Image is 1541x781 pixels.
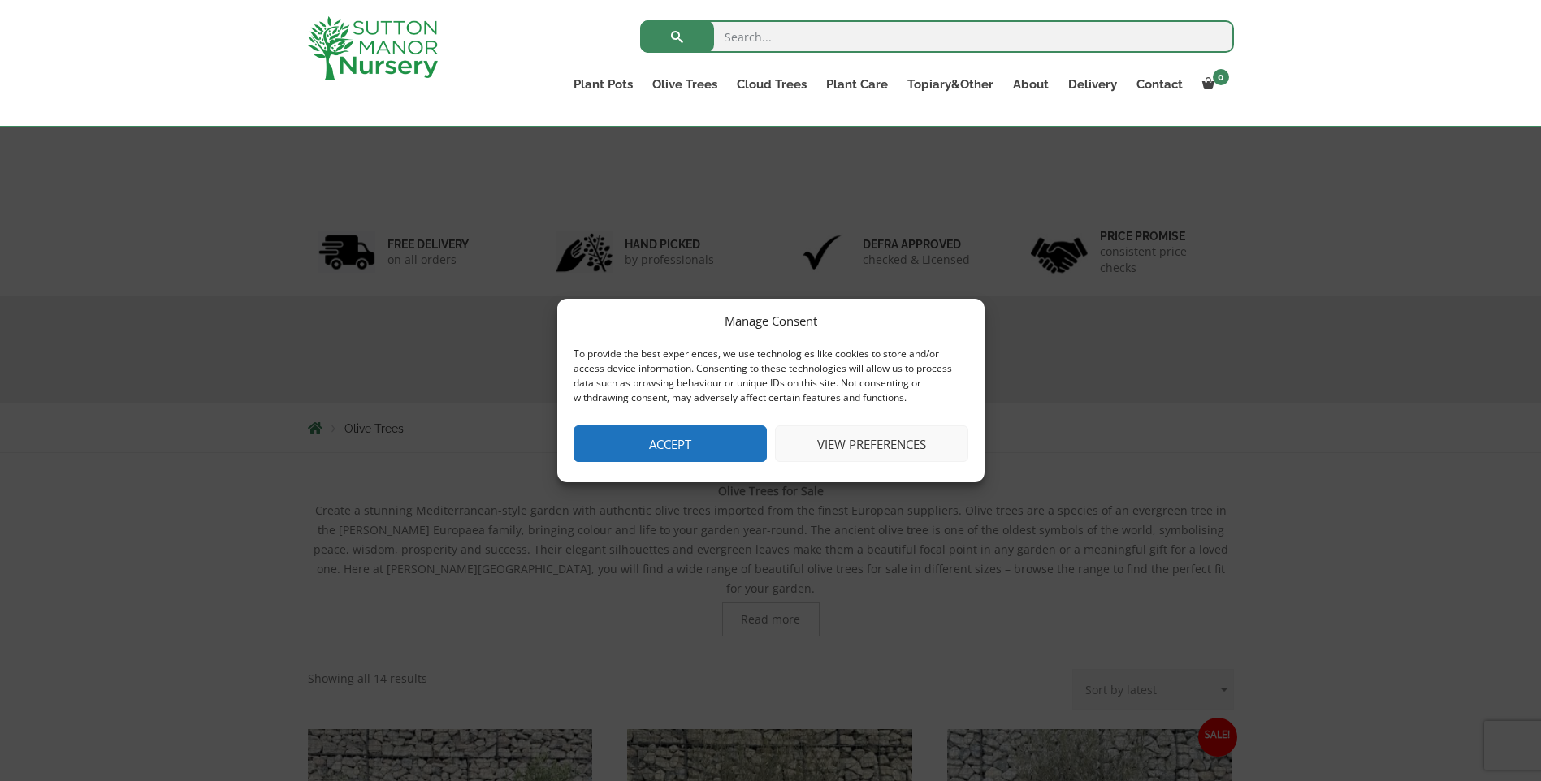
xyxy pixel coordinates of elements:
a: Contact [1127,73,1193,96]
button: Accept [574,425,767,462]
img: logo [308,16,438,80]
div: To provide the best experiences, we use technologies like cookies to store and/or access device i... [574,347,967,405]
a: Plant Pots [564,73,643,96]
a: Delivery [1058,73,1127,96]
input: Search... [640,20,1234,53]
span: 0 [1213,69,1229,85]
div: Manage Consent [725,311,817,330]
a: Plant Care [816,73,898,96]
button: View preferences [775,425,968,462]
a: Topiary&Other [898,73,1003,96]
a: Olive Trees [643,73,727,96]
a: Cloud Trees [727,73,816,96]
a: 0 [1193,73,1234,96]
a: About [1003,73,1058,96]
